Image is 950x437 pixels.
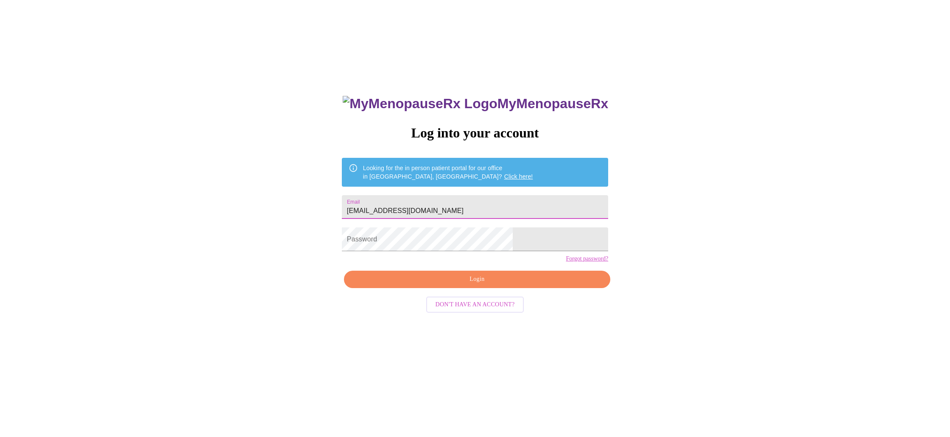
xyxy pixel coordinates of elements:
[566,255,608,262] a: Forgot password?
[343,96,497,112] img: MyMenopauseRx Logo
[363,160,533,184] div: Looking for the in person patient portal for our office in [GEOGRAPHIC_DATA], [GEOGRAPHIC_DATA]?
[343,96,608,112] h3: MyMenopauseRx
[354,274,601,285] span: Login
[436,300,515,310] span: Don't have an account?
[342,125,608,141] h3: Log into your account
[424,300,526,307] a: Don't have an account?
[344,271,610,288] button: Login
[504,173,533,180] a: Click here!
[426,297,524,313] button: Don't have an account?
